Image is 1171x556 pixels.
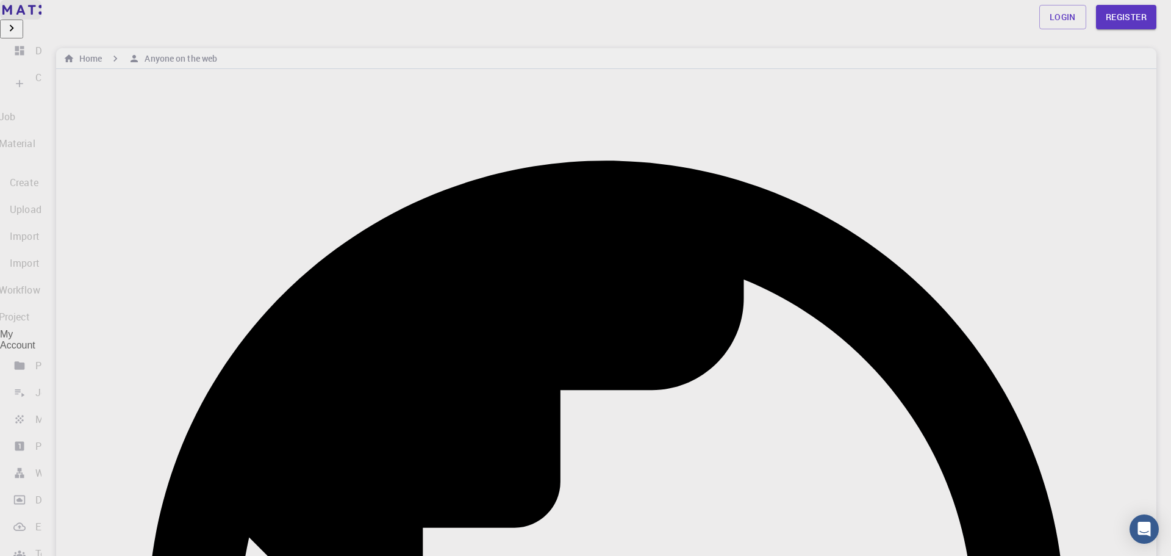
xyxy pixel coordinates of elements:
a: Register [1096,5,1156,29]
nav: breadcrumb [61,52,220,65]
h6: Home [74,52,102,65]
div: Open Intercom Messenger [1130,514,1159,544]
a: Login [1039,5,1086,29]
h6: Anyone on the web [140,52,217,65]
